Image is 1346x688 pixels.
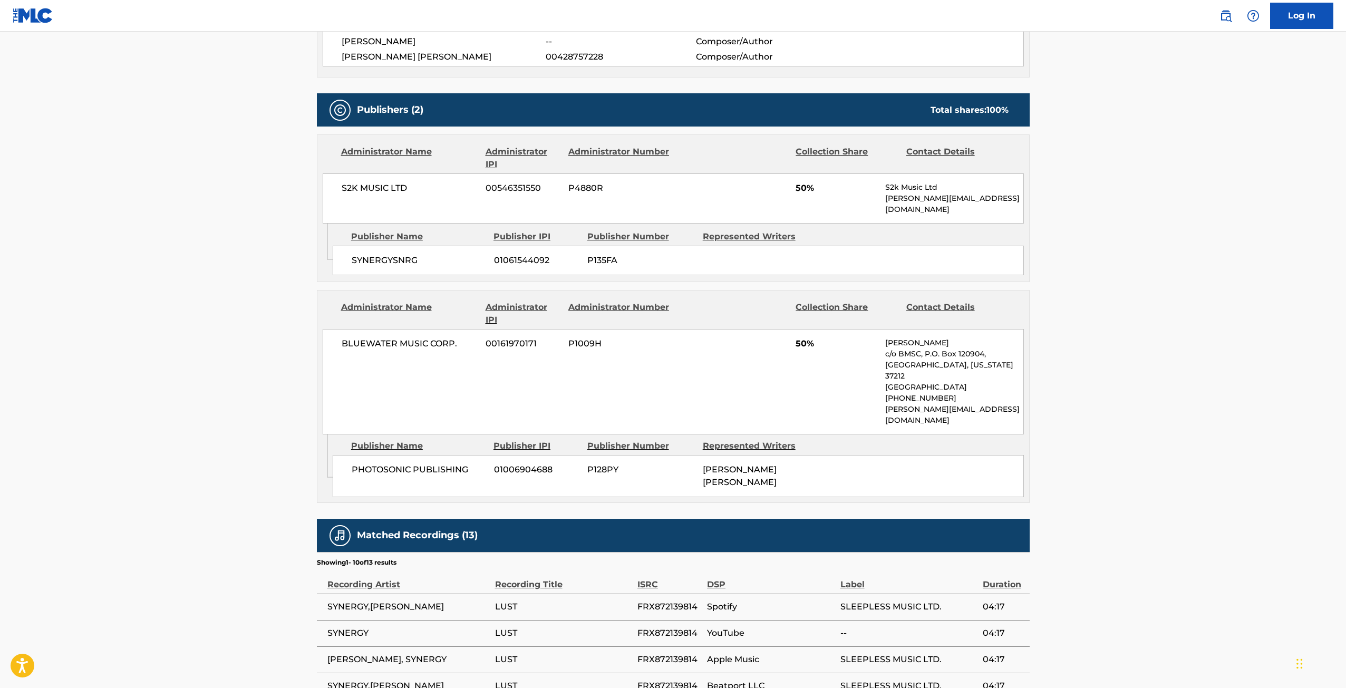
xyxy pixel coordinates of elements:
img: Matched Recordings [334,529,346,542]
span: 00546351550 [486,182,560,195]
a: Log In [1270,3,1333,29]
iframe: Chat Widget [1293,637,1346,688]
span: SYNERGY,[PERSON_NAME] [327,600,490,613]
div: Recording Artist [327,567,490,591]
span: FRX872139814 [637,627,702,639]
span: [PERSON_NAME] [PERSON_NAME] [703,464,777,487]
span: P135FA [587,254,695,267]
span: [PERSON_NAME] [PERSON_NAME] [342,51,546,63]
p: [GEOGRAPHIC_DATA], [US_STATE] 37212 [885,360,1023,382]
span: P1009H [568,337,671,350]
div: Recording Title [495,567,632,591]
span: BLUEWATER MUSIC CORP. [342,337,478,350]
div: ISRC [637,567,702,591]
span: -- [840,627,977,639]
div: Administrator Name [341,301,478,326]
div: Total shares: [931,104,1009,117]
div: Administrator IPI [486,146,560,171]
div: Publisher Number [587,230,695,243]
span: Spotify [707,600,835,613]
div: Represented Writers [703,440,810,452]
span: Apple Music [707,653,835,666]
div: Contact Details [906,301,1009,326]
span: LUST [495,653,632,666]
img: Publishers [334,104,346,117]
span: -- [546,35,695,48]
div: Collection Share [796,146,898,171]
div: Glisser [1296,648,1303,680]
span: SYNERGYSNRG [352,254,486,267]
div: Administrator Number [568,301,671,326]
span: PHOTOSONIC PUBLISHING [352,463,486,476]
span: LUST [495,627,632,639]
span: 01061544092 [494,254,579,267]
div: Administrator Name [341,146,478,171]
span: SLEEPLESS MUSIC LTD. [840,653,977,666]
a: Public Search [1215,5,1236,26]
div: Duration [983,567,1024,591]
img: MLC Logo [13,8,53,23]
p: Showing 1 - 10 of 13 results [317,558,396,567]
div: Contact Details [906,146,1009,171]
div: DSP [707,567,835,591]
span: P4880R [568,182,671,195]
h5: Publishers (2) [357,104,423,116]
span: YouTube [707,627,835,639]
div: Represented Writers [703,230,810,243]
span: LUST [495,600,632,613]
p: [PERSON_NAME] [885,337,1023,348]
span: [PERSON_NAME] [342,35,546,48]
span: SYNERGY [327,627,490,639]
div: Widget de chat [1293,637,1346,688]
h5: Matched Recordings (13) [357,529,478,541]
p: c/o BMSC, P.O. Box 120904, [885,348,1023,360]
div: Help [1243,5,1264,26]
span: [PERSON_NAME], SYNERGY [327,653,490,666]
img: help [1247,9,1260,22]
span: Composer/Author [696,35,832,48]
div: Publisher IPI [493,440,579,452]
p: [PERSON_NAME][EMAIL_ADDRESS][DOMAIN_NAME] [885,404,1023,426]
p: [PHONE_NUMBER] [885,393,1023,404]
span: 04:17 [983,653,1024,666]
div: Label [840,567,977,591]
span: 01006904688 [494,463,579,476]
span: 100 % [986,105,1009,115]
img: search [1219,9,1232,22]
div: Publisher Number [587,440,695,452]
span: 04:17 [983,627,1024,639]
p: S2k Music Ltd [885,182,1023,193]
div: Collection Share [796,301,898,326]
span: SLEEPLESS MUSIC LTD. [840,600,977,613]
span: 00161970171 [486,337,560,350]
div: Publisher Name [351,230,486,243]
span: 50% [796,182,877,195]
span: 04:17 [983,600,1024,613]
span: FRX872139814 [637,653,702,666]
span: Composer/Author [696,51,832,63]
div: Publisher Name [351,440,486,452]
span: FRX872139814 [637,600,702,613]
p: [PERSON_NAME][EMAIL_ADDRESS][DOMAIN_NAME] [885,193,1023,215]
span: 00428757228 [546,51,695,63]
span: S2K MUSIC LTD [342,182,478,195]
div: Administrator IPI [486,301,560,326]
span: 50% [796,337,877,350]
div: Publisher IPI [493,230,579,243]
p: [GEOGRAPHIC_DATA] [885,382,1023,393]
span: P128PY [587,463,695,476]
div: Administrator Number [568,146,671,171]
